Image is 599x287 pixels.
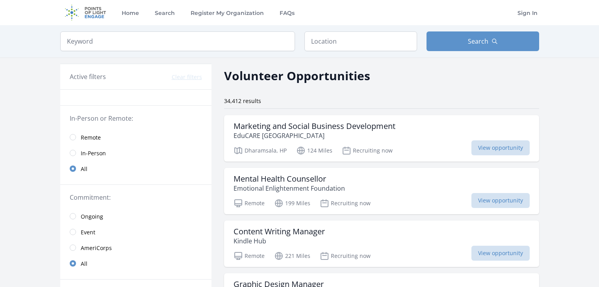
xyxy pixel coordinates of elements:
[81,244,112,252] span: AmeriCorps
[81,213,103,221] span: Ongoing
[224,67,370,85] h2: Volunteer Opportunities
[60,31,295,51] input: Keyword
[60,161,211,177] a: All
[471,246,530,261] span: View opportunity
[234,146,287,155] p: Dharamsala, HP
[81,134,101,142] span: Remote
[234,184,345,193] p: Emotional Enlightenment Foundation
[296,146,332,155] p: 124 Miles
[60,145,211,161] a: In-Person
[234,131,395,140] p: EduCARE [GEOGRAPHIC_DATA]
[320,199,371,208] p: Recruiting now
[304,31,417,51] input: Location
[70,72,106,81] h3: Active filters
[70,193,202,202] legend: Commitment:
[81,228,95,236] span: Event
[224,97,261,105] span: 34,412 results
[70,114,202,123] legend: In-Person or Remote:
[274,199,310,208] p: 199 Miles
[234,199,265,208] p: Remote
[81,260,87,268] span: All
[224,221,539,267] a: Content Writing Manager Kindle Hub Remote 221 Miles Recruiting now View opportunity
[274,251,310,261] p: 221 Miles
[234,227,325,236] h3: Content Writing Manager
[342,146,393,155] p: Recruiting now
[427,31,539,51] button: Search
[471,140,530,155] span: View opportunity
[60,224,211,240] a: Event
[60,208,211,224] a: Ongoing
[60,256,211,271] a: All
[224,168,539,214] a: Mental Health Counsellor Emotional Enlightenment Foundation Remote 199 Miles Recruiting now View ...
[234,236,325,246] p: Kindle Hub
[224,115,539,162] a: Marketing and Social Business Development EduCARE [GEOGRAPHIC_DATA] Dharamsala, HP 124 Miles Recr...
[471,193,530,208] span: View opportunity
[60,129,211,145] a: Remote
[320,251,371,261] p: Recruiting now
[60,240,211,256] a: AmeriCorps
[234,121,395,131] h3: Marketing and Social Business Development
[234,174,345,184] h3: Mental Health Counsellor
[81,149,106,157] span: In-Person
[81,165,87,173] span: All
[468,37,488,46] span: Search
[172,73,202,81] button: Clear filters
[234,251,265,261] p: Remote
